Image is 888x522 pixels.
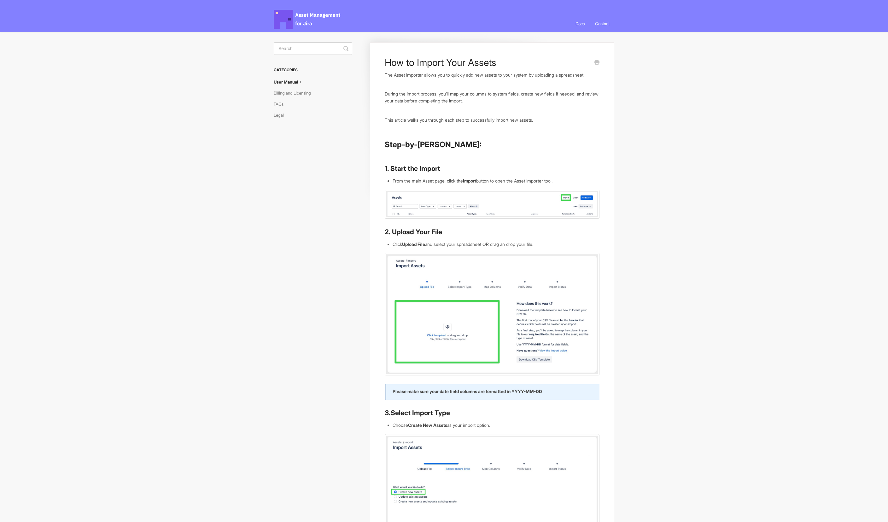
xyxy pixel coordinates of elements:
[274,99,288,109] a: FAQs
[385,72,599,78] p: The Asset Importer allows you to quickly add new assets to your system by uploading a spreadsheet.
[274,10,341,29] span: Asset Management for Jira Docs
[385,409,599,417] h3: 3.
[274,64,352,76] h3: Categories
[463,178,476,183] strong: Import
[274,110,289,120] a: Legal
[571,15,589,32] a: Docs
[594,59,599,66] a: Print this Article
[274,42,352,55] input: Search
[385,140,599,150] h2: Step-by-[PERSON_NAME]:
[385,57,590,68] h1: How to Import Your Assets
[590,15,614,32] a: Contact
[274,88,316,98] a: Billing and Licensing
[402,241,425,247] strong: Upload File
[393,422,599,429] li: Choose as your import option.
[385,117,599,124] p: This article walks you through each step to successfully import new assets.
[408,422,447,428] strong: Create New Assets
[391,409,450,417] b: Select Import Type
[393,389,542,394] strong: Please make sure your date field columns are formatted in YYYY-MM-DD
[385,90,599,104] p: During the import process, you’ll map your columns to system fields, create new fields if needed,...
[385,228,599,236] h3: 2. Upload Your File
[385,190,599,219] img: file-QvZ9KPEGLA.jpg
[393,241,599,248] li: Click and select your spreadsheet OR drag an drop your file.
[274,77,308,87] a: User Manual
[385,253,599,375] img: file-52dn6YKs2f.jpg
[393,177,599,184] li: From the main Asset page, click the button to open the Asset Importer tool.
[385,164,599,173] h3: 1. Start the Import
